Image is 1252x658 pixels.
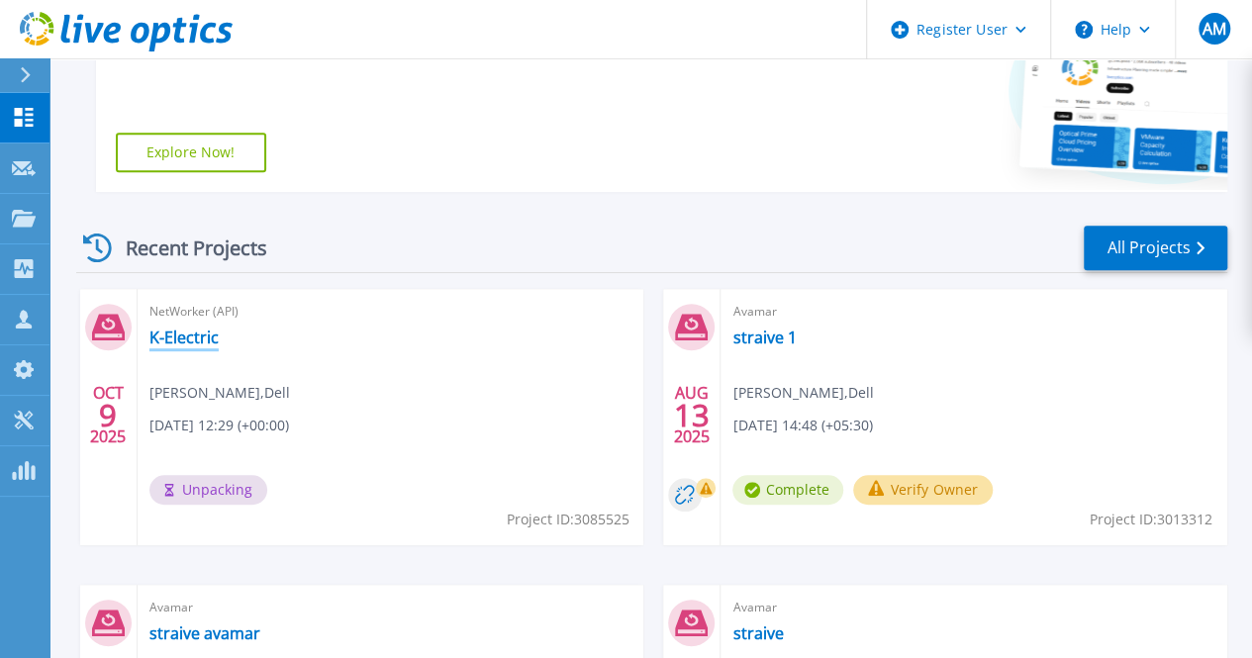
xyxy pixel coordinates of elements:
div: AUG 2025 [673,379,711,451]
span: [DATE] 14:48 (+05:30) [732,415,872,436]
span: [PERSON_NAME] , Dell [732,382,873,404]
a: straive avamar [149,623,260,643]
span: [PERSON_NAME] , Dell [149,382,290,404]
a: straive [732,623,783,643]
span: AM [1202,21,1225,37]
a: K-Electric [149,328,219,347]
div: OCT 2025 [89,379,127,451]
span: Complete [732,475,843,505]
span: Project ID: 3013312 [1090,509,1212,530]
span: Project ID: 3085525 [506,509,628,530]
a: straive 1 [732,328,796,347]
span: 13 [674,407,710,423]
span: Avamar [732,597,1215,618]
a: Explore Now! [116,133,266,172]
span: NetWorker (API) [149,301,632,323]
span: 9 [99,407,117,423]
span: Avamar [149,597,632,618]
a: All Projects [1084,226,1227,270]
span: Avamar [732,301,1215,323]
button: Verify Owner [853,475,993,505]
div: Recent Projects [76,224,294,272]
span: Unpacking [149,475,267,505]
span: [DATE] 12:29 (+00:00) [149,415,289,436]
